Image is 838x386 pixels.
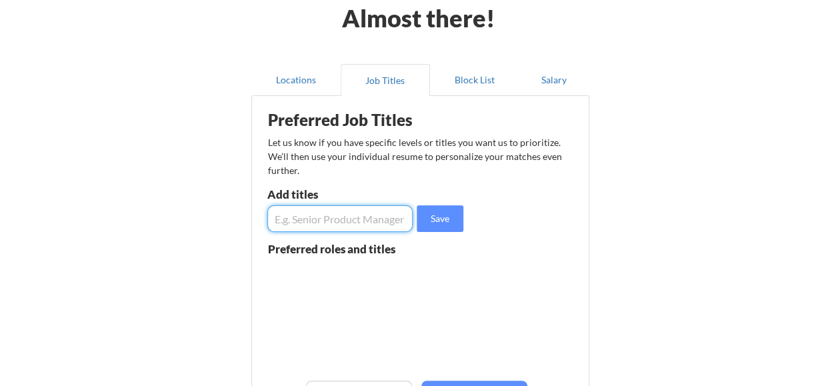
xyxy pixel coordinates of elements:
div: Preferred Job Titles [268,112,437,128]
button: Salary [519,64,589,96]
input: E.g. Senior Product Manager [267,205,413,232]
button: Locations [251,64,341,96]
div: Add titles [267,189,409,200]
div: Almost there! [325,6,511,30]
div: Preferred roles and titles [268,243,413,255]
button: Block List [430,64,519,96]
div: Let us know if you have specific levels or titles you want us to prioritize. We’ll then use your ... [268,135,564,177]
button: Save [417,205,463,232]
button: Job Titles [341,64,430,96]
